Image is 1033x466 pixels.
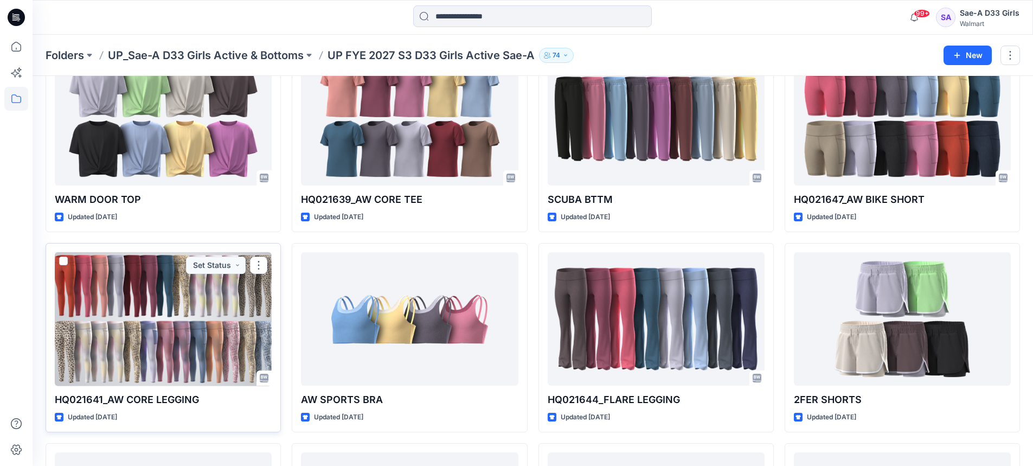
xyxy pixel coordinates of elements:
a: UP_Sae-A D33 Girls Active & Bottoms [108,48,304,63]
p: WARM DOOR TOP [55,192,272,207]
p: Updated [DATE] [807,212,856,223]
p: HQ021644_FLARE LEGGING [548,392,765,407]
a: AW SPORTS BRA [301,252,518,386]
p: HQ021641_AW CORE LEGGING [55,392,272,407]
p: HQ021647_AW BIKE SHORT [794,192,1011,207]
p: Updated [DATE] [561,212,610,223]
a: HQ021639_AW CORE TEE [301,52,518,186]
p: AW SPORTS BRA [301,392,518,407]
div: Sae-A D33 Girls [960,7,1019,20]
p: Updated [DATE] [68,412,117,423]
a: WARM DOOR TOP [55,52,272,186]
p: SCUBA BTTM [548,192,765,207]
button: 74 [539,48,574,63]
a: 2FER SHORTS [794,252,1011,386]
p: Updated [DATE] [314,212,363,223]
p: Updated [DATE] [807,412,856,423]
a: SCUBA BTTM [548,52,765,186]
p: HQ021639_AW CORE TEE [301,192,518,207]
p: Updated [DATE] [561,412,610,423]
p: Updated [DATE] [314,412,363,423]
a: Folders [46,48,84,63]
span: 99+ [914,9,930,18]
div: Walmart [960,20,1019,28]
a: HQ021644_FLARE LEGGING [548,252,765,386]
p: UP FYE 2027 S3 D33 Girls Active Sae-A [328,48,535,63]
div: SA [936,8,955,27]
p: 74 [553,49,560,61]
a: HQ021647_AW BIKE SHORT [794,52,1011,186]
p: Updated [DATE] [68,212,117,223]
button: New [944,46,992,65]
p: 2FER SHORTS [794,392,1011,407]
a: HQ021641_AW CORE LEGGING [55,252,272,386]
